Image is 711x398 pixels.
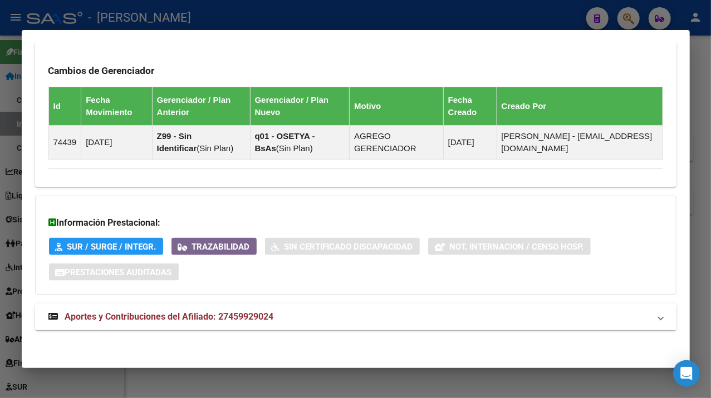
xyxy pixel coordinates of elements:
[48,64,663,77] h3: Cambios de Gerenciador
[250,87,350,126] th: Gerenciador / Plan Nuevo
[285,242,413,252] span: Sin Certificado Discapacidad
[157,131,197,153] strong: Z99 - Sin Identificar
[199,143,231,153] span: Sin Plan
[450,242,584,252] span: Not. Internacion / Censo Hosp.
[81,87,152,126] th: Fecha Movimiento
[152,126,250,160] td: ( )
[250,126,350,160] td: ( )
[67,242,156,252] span: SUR / SURGE / INTEGR.
[49,238,163,255] button: SUR / SURGE / INTEGR.
[265,238,420,255] button: Sin Certificado Discapacidad
[48,126,81,160] td: 74439
[171,238,257,255] button: Trazabilidad
[497,126,663,160] td: [PERSON_NAME] - [EMAIL_ADDRESS][DOMAIN_NAME]
[152,87,250,126] th: Gerenciador / Plan Anterior
[81,126,152,160] td: [DATE]
[48,87,81,126] th: Id
[279,143,310,153] span: Sin Plan
[192,242,250,252] span: Trazabilidad
[65,311,274,322] span: Aportes y Contribuciones del Afiliado: 27459929024
[49,216,663,230] h3: Información Prestacional:
[49,263,179,281] button: Prestaciones Auditadas
[350,87,444,126] th: Motivo
[443,87,497,126] th: Fecha Creado
[497,87,663,126] th: Creado Por
[443,126,497,160] td: [DATE]
[673,360,700,387] div: Open Intercom Messenger
[35,304,676,330] mat-expansion-panel-header: Aportes y Contribuciones del Afiliado: 27459929024
[350,126,444,160] td: AGREGO GERENCIADOR
[428,238,591,255] button: Not. Internacion / Censo Hosp.
[255,131,315,153] strong: q01 - OSETYA - BsAs
[65,267,172,277] span: Prestaciones Auditadas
